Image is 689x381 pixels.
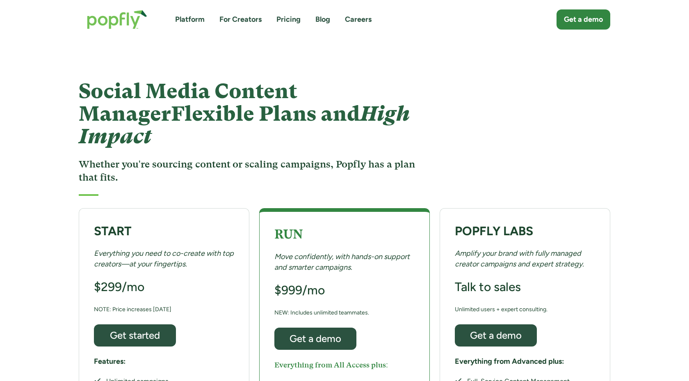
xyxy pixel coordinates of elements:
[282,333,349,344] div: Get a demo
[274,252,410,271] em: Move confidently, with hands-on support and smarter campaigns.
[94,223,132,239] strong: START
[455,304,548,314] div: Unlimited users + expert consulting.
[79,80,419,148] h1: Social Media Content Manager
[564,14,603,25] div: Get a demo
[274,360,388,370] h5: Everything from All Access plus:
[274,282,325,298] h3: $999/mo
[94,279,144,295] h3: $299/mo
[462,330,529,340] div: Get a demo
[79,158,419,184] h3: Whether you're sourcing content or scaling campaigns, Popfly has a plan that fits.
[94,356,125,367] h5: Features:
[94,304,171,314] div: NOTE: Price increases [DATE]
[276,14,301,25] a: Pricing
[274,227,303,241] strong: RUN
[557,9,610,30] a: Get a demo
[79,2,155,37] a: home
[94,324,176,347] a: Get started
[455,249,584,268] em: Amplify your brand with fully managed creator campaigns and expert strategy.
[315,14,330,25] a: Blog
[345,14,372,25] a: Careers
[79,102,410,148] em: High Impact
[455,223,533,239] strong: POPFLY LABS
[101,330,169,340] div: Get started
[94,249,234,268] em: Everything you need to co-create with top creators—at your fingertips.
[79,102,410,148] span: Flexible Plans and
[455,356,564,367] h5: Everything from Advanced plus:
[219,14,262,25] a: For Creators
[274,328,356,350] a: Get a demo
[455,324,537,347] a: Get a demo
[175,14,205,25] a: Platform
[455,279,521,295] h3: Talk to sales
[274,308,369,318] div: NEW: Includes unlimited teammates.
